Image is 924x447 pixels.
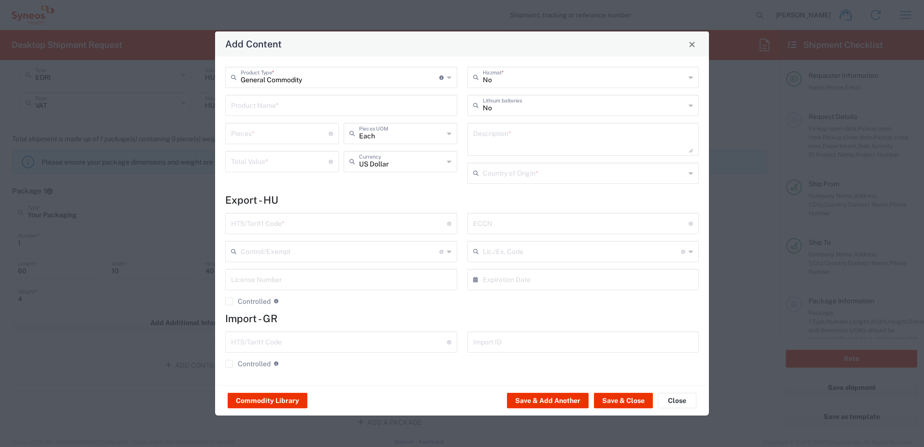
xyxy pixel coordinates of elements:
button: Close [658,393,696,408]
h4: Import - GR [225,313,699,325]
button: Commodity Library [228,393,307,408]
button: Close [685,37,699,51]
h4: Export - HU [225,194,699,206]
button: Save & Close [594,393,653,408]
label: Controlled [225,298,271,305]
label: Controlled [225,360,271,368]
h4: Add Content [225,37,282,51]
button: Save & Add Another [507,393,589,408]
